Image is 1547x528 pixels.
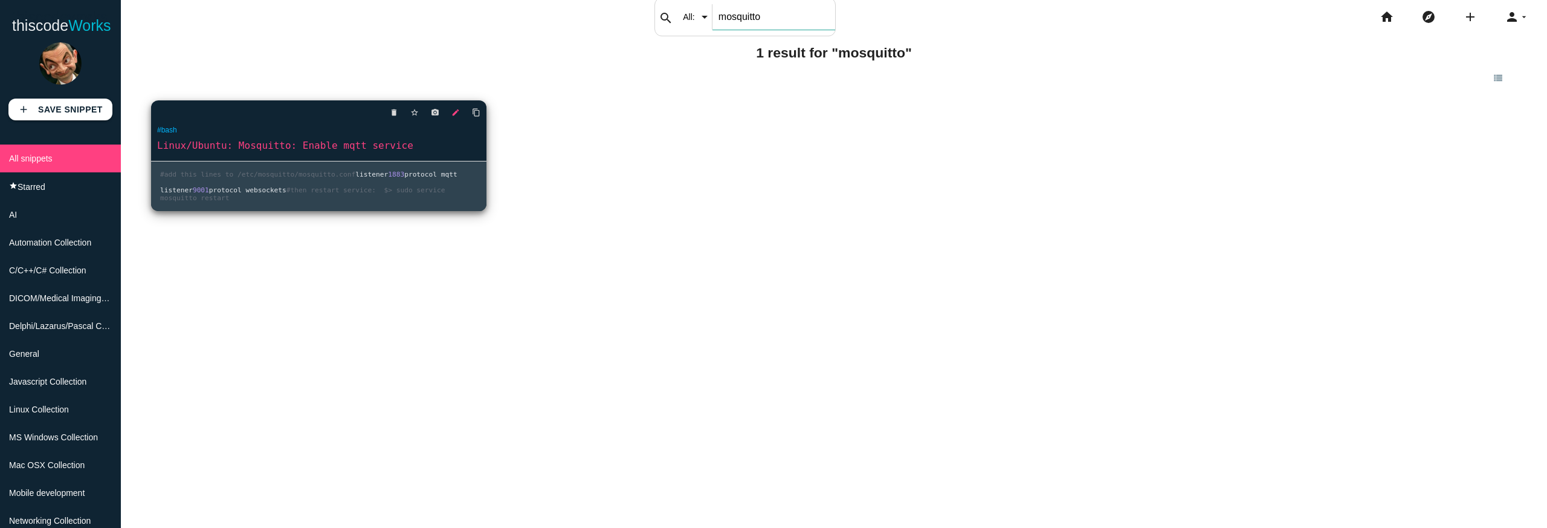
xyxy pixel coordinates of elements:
span: #then restart service: $> sudo service mosquitto restart [160,186,449,202]
i: content_copy [472,102,480,123]
span: protocol websockets [209,186,286,194]
span: Delphi/Lazarus/Pascal Collection [9,321,133,331]
a: delete [380,102,398,123]
a: photo_camera [421,102,439,123]
span: MS Windows Collection [9,432,98,442]
span: Mobile development [9,488,85,498]
i: photo_camera [431,102,439,123]
b: Save Snippet [38,105,103,114]
i: delete [390,102,398,123]
span: Linux Collection [9,405,69,414]
i: add [18,99,29,120]
span: 1883 [388,171,404,178]
span: Mac OSX Collection [9,460,85,470]
input: Search my snippets [712,4,835,30]
span: AI [9,210,17,220]
span: #add this lines to /etc/mosquitto/mosquitto.conf [160,171,355,178]
a: thiscodeWorks [12,6,111,45]
span: Networking Collection [9,516,91,526]
a: edit [442,102,460,123]
i: view_list [1493,67,1503,88]
span: Works [68,17,111,34]
a: Linux/Ubuntu: Mosquitto: Enable mqtt service [151,139,486,152]
span: Javascript Collection [9,377,86,386]
span: C/C++/C# Collection [9,266,86,275]
img: a21f57343261df0f753fde937e9276c0 [39,42,82,85]
a: Copy to Clipboard [462,102,480,123]
a: #bash [157,126,177,134]
i: star [9,181,18,190]
span: Starred [18,182,45,192]
b: 1 result for "mosquitto" [756,45,912,60]
span: 9001 [193,186,209,194]
i: edit [451,102,460,123]
span: DICOM/Medical Imaging Collection [9,293,141,303]
i: star_border [410,102,419,123]
a: addSave Snippet [8,99,112,120]
a: Star snippet [401,102,419,123]
span: Automation Collection [9,238,91,247]
span: All snippets [9,154,53,163]
span: listener [355,171,388,178]
span: General [9,349,39,359]
a: view_list [1482,67,1517,88]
